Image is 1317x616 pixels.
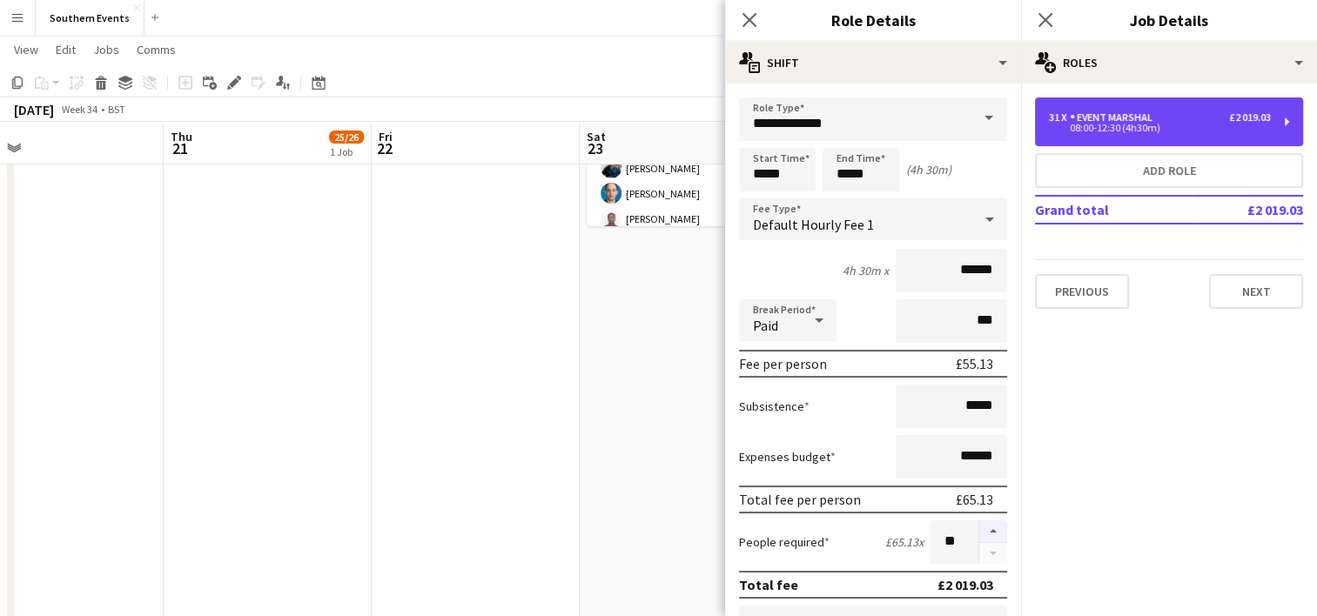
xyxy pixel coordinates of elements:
[1209,274,1303,309] button: Next
[753,216,874,233] span: Default Hourly Fee 1
[584,138,606,158] span: 23
[329,131,364,144] span: 25/26
[937,576,993,593] div: £2 019.03
[330,145,363,158] div: 1 Job
[956,491,993,508] div: £65.13
[1049,111,1070,124] div: 31 x
[1229,111,1271,124] div: £2 019.03
[725,9,1021,31] h3: Role Details
[753,317,778,334] span: Paid
[93,42,119,57] span: Jobs
[36,1,144,35] button: Southern Events
[739,534,830,550] label: People required
[725,42,1021,84] div: Shift
[1035,153,1303,188] button: Add role
[1070,111,1159,124] div: Event Marshal
[1193,196,1303,224] td: £2 019.03
[137,42,176,57] span: Comms
[843,263,889,278] div: 4h 30m x
[108,103,125,116] div: BST
[906,162,951,177] div: (4h 30m)
[171,129,192,144] span: Thu
[56,42,76,57] span: Edit
[130,38,183,61] a: Comms
[1035,196,1193,224] td: Grand total
[587,129,606,144] span: Sat
[379,129,393,144] span: Fri
[1049,124,1271,132] div: 08:00-12:30 (4h30m)
[885,534,924,550] div: £65.13 x
[86,38,126,61] a: Jobs
[739,449,836,465] label: Expenses budget
[7,38,45,61] a: View
[168,138,192,158] span: 21
[1021,9,1317,31] h3: Job Details
[376,138,393,158] span: 22
[739,355,827,372] div: Fee per person
[57,103,101,116] span: Week 34
[739,576,798,593] div: Total fee
[739,398,810,414] label: Subsistence
[979,520,1007,543] button: Increase
[14,42,38,57] span: View
[739,491,861,508] div: Total fee per person
[49,38,83,61] a: Edit
[1035,274,1129,309] button: Previous
[1021,42,1317,84] div: Roles
[14,101,54,118] div: [DATE]
[956,355,993,372] div: £55.13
